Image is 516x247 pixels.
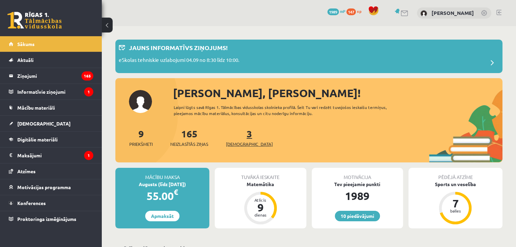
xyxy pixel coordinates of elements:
[174,104,406,116] div: Laipni lūgts savā Rīgas 1. Tālmācības vidusskolas skolnieka profilā. Šeit Tu vari redzēt tuvojošo...
[408,168,502,181] div: Pēdējā atzīme
[9,211,93,227] a: Proktoringa izmēģinājums
[119,43,499,70] a: Jauns informatīvs ziņojums! eSkolas tehniskie uzlabojumi 04.09 no 8:30 līdz 10:00.
[145,211,179,221] a: Apmaksāt
[9,148,93,163] a: Maksājumi1
[215,181,306,188] div: Matemātika
[17,200,46,206] span: Konferences
[432,9,474,16] a: [PERSON_NAME]
[17,216,76,222] span: Proktoringa izmēģinājums
[226,141,273,148] span: [DEMOGRAPHIC_DATA]
[408,181,502,225] a: Sports un veselība 7 balles
[9,84,93,99] a: Informatīvie ziņojumi1
[346,8,356,15] span: 147
[170,128,208,148] a: 165Neizlasītās ziņas
[9,36,93,52] a: Sākums
[250,202,271,213] div: 9
[250,213,271,217] div: dienas
[115,168,209,181] div: Mācību maksa
[17,168,36,174] span: Atzīmes
[17,41,35,47] span: Sākums
[346,8,365,14] a: 147 xp
[17,136,58,142] span: Digitālie materiāli
[312,181,403,188] div: Tev pieejamie punkti
[215,168,306,181] div: Tuvākā ieskaite
[9,132,93,147] a: Digitālie materiāli
[84,151,93,160] i: 1
[7,12,62,29] a: Rīgas 1. Tālmācības vidusskola
[115,188,209,204] div: 55.00
[420,10,427,17] img: Nikola Erliha
[408,181,502,188] div: Sports un veselība
[312,168,403,181] div: Motivācija
[17,57,34,63] span: Aktuāli
[81,71,93,81] i: 165
[327,8,339,15] span: 1989
[327,8,345,14] a: 1989 mP
[312,188,403,204] div: 1989
[115,181,209,188] div: Augusts (līdz [DATE])
[9,52,93,68] a: Aktuāli
[9,163,93,179] a: Atzīmes
[357,8,361,14] span: xp
[340,8,345,14] span: mP
[9,195,93,211] a: Konferences
[9,116,93,131] a: [DEMOGRAPHIC_DATA]
[173,85,502,101] div: [PERSON_NAME], [PERSON_NAME]!
[84,87,93,96] i: 1
[170,141,208,148] span: Neizlasītās ziņas
[17,84,93,99] legend: Informatīvie ziņojumi
[119,56,240,66] p: eSkolas tehniskie uzlabojumi 04.09 no 8:30 līdz 10:00.
[250,198,271,202] div: Atlicis
[445,198,465,209] div: 7
[17,120,71,127] span: [DEMOGRAPHIC_DATA]
[17,68,93,84] legend: Ziņojumi
[215,181,306,225] a: Matemātika Atlicis 9 dienas
[445,209,465,213] div: balles
[17,105,55,111] span: Mācību materiāli
[17,148,93,163] legend: Maksājumi
[17,184,71,190] span: Motivācijas programma
[226,128,273,148] a: 3[DEMOGRAPHIC_DATA]
[174,187,178,197] span: €
[9,179,93,195] a: Motivācijas programma
[9,100,93,115] a: Mācību materiāli
[129,43,228,52] p: Jauns informatīvs ziņojums!
[335,211,380,221] a: 10 piedāvājumi
[129,141,153,148] span: Priekšmeti
[9,68,93,84] a: Ziņojumi165
[129,128,153,148] a: 9Priekšmeti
